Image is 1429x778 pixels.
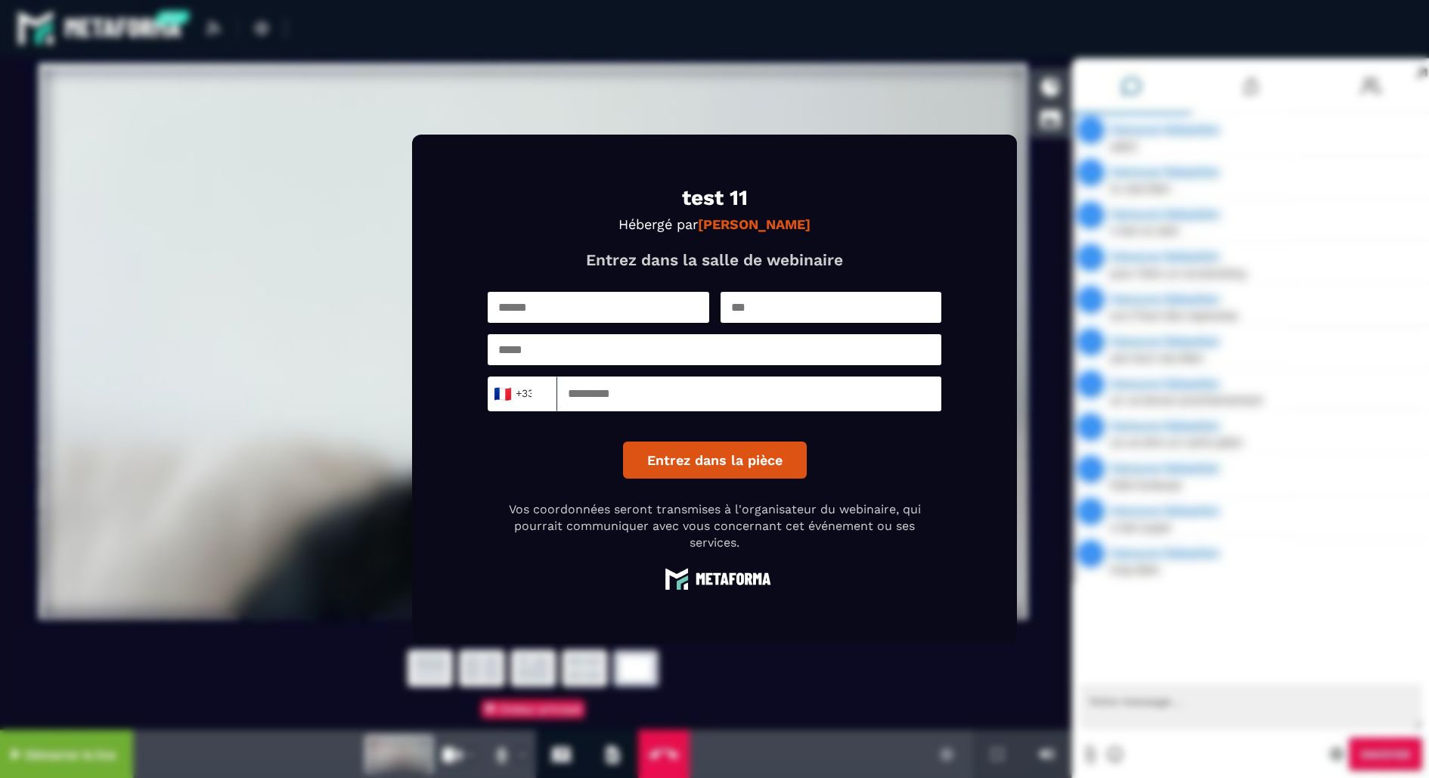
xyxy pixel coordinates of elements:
[488,377,557,411] div: Search for option
[532,383,544,405] input: Search for option
[698,216,811,232] strong: [PERSON_NAME]
[488,188,941,209] h1: test 11
[488,216,941,232] p: Hébergé par
[498,383,529,404] span: +33
[488,501,941,552] p: Vos coordonnées seront transmises à l'organisateur du webinaire, qui pourrait communiquer avec vo...
[623,442,807,479] button: Entrez dans la pièce
[488,250,941,269] p: Entrez dans la salle de webinaire
[493,383,512,404] span: 🇫🇷
[658,567,771,590] img: logo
